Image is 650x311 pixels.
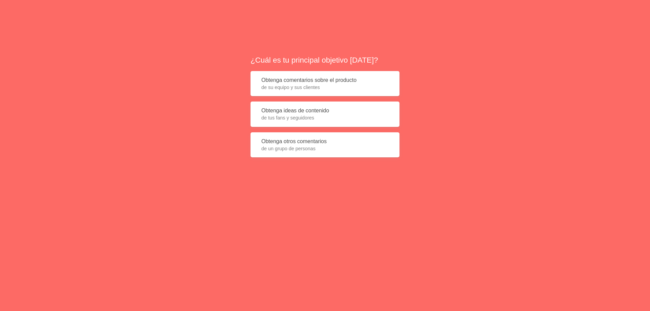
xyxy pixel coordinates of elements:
font: de su equipo y sus clientes [261,85,320,90]
button: Obtenga otros comentariosde un grupo de personas [251,132,399,158]
font: ¿Cuál es tu principal objetivo [DATE]? [251,56,378,64]
font: Obtenga otros comentarios [261,138,327,144]
font: de un grupo de personas [261,146,316,151]
button: Obtenga ideas de contenidode tus fans y seguidores [251,102,399,127]
button: Obtenga comentarios sobre el productode su equipo y sus clientes [251,71,399,96]
font: Obtenga comentarios sobre el producto [261,77,356,83]
font: Obtenga ideas de contenido [261,108,329,113]
font: de tus fans y seguidores [261,115,314,120]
